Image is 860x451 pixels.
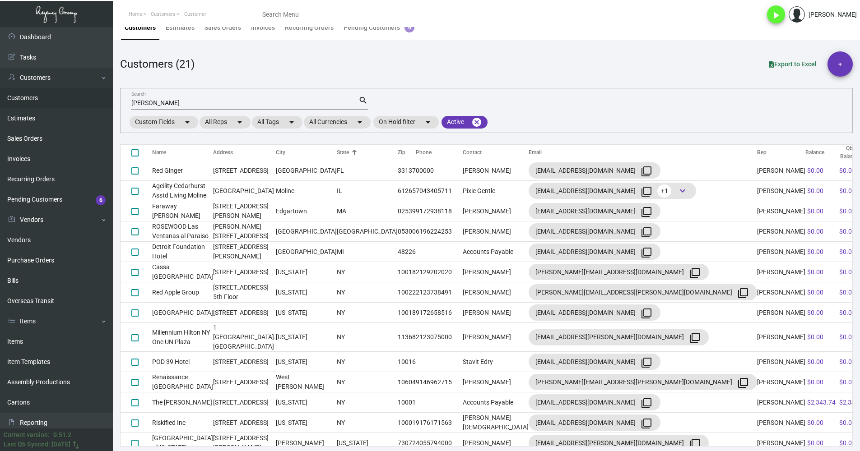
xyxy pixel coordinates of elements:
[807,419,823,426] span: $0.00
[416,282,463,303] td: 2123738491
[463,282,529,303] td: [PERSON_NAME]
[398,392,416,413] td: 10001
[213,161,276,181] td: [STREET_ADDRESS]
[416,201,463,221] td: 9172938118
[286,117,297,128] mat-icon: arrow_drop_down
[213,221,276,242] td: [PERSON_NAME][STREET_ADDRESS]
[463,392,529,413] td: Accounts Payable
[152,242,213,262] td: Detroit Foundation Hotel
[689,438,700,449] mat-icon: filter_none
[200,116,251,129] mat-chip: All Reps
[337,149,349,157] div: State
[252,116,302,129] mat-chip: All Tags
[762,56,824,72] button: Export to Excel
[276,372,337,392] td: West [PERSON_NAME]
[535,204,654,218] div: [EMAIL_ADDRESS][DOMAIN_NAME]
[807,207,823,215] span: $0.00
[276,149,337,157] div: City
[416,303,463,323] td: 9172658516
[213,303,276,323] td: [STREET_ADDRESS]
[358,95,368,106] mat-icon: search
[337,323,398,352] td: NY
[807,439,823,446] span: $0.00
[184,11,206,17] span: Customer
[757,303,805,323] td: [PERSON_NAME]
[398,352,416,372] td: 10016
[152,392,213,413] td: The [PERSON_NAME]
[757,282,805,303] td: [PERSON_NAME]
[337,413,398,433] td: NY
[807,289,823,296] span: $0.00
[838,51,842,77] span: +
[757,221,805,242] td: [PERSON_NAME]
[152,282,213,303] td: Red Apple Group
[130,116,198,129] mat-chip: Custom Fields
[767,5,785,23] button: play_arrow
[529,145,757,161] th: Email
[213,242,276,262] td: [STREET_ADDRESS][PERSON_NAME]
[398,413,416,433] td: 10001
[276,242,337,262] td: [GEOGRAPHIC_DATA]
[337,352,398,372] td: NY
[276,161,337,181] td: [GEOGRAPHIC_DATA]
[463,242,529,262] td: Accounts Payable
[641,166,652,177] mat-icon: filter_none
[213,181,276,201] td: [GEOGRAPHIC_DATA]
[641,398,652,409] mat-icon: filter_none
[337,161,398,181] td: FL
[757,149,805,157] div: Rep
[757,372,805,392] td: [PERSON_NAME]
[152,262,213,282] td: Cassa [GEOGRAPHIC_DATA]
[166,23,195,32] div: Estimates
[807,187,823,194] span: $0.00
[276,352,337,372] td: [US_STATE]
[677,185,688,196] span: keyboard_arrow_down
[398,149,416,157] div: Zip
[213,413,276,433] td: [STREET_ADDRESS]
[657,184,671,198] span: +1
[337,149,398,157] div: State
[463,303,529,323] td: [PERSON_NAME]
[213,149,233,157] div: Address
[416,161,463,181] td: 00000
[416,262,463,282] td: 2129202020
[213,392,276,413] td: [STREET_ADDRESS]
[152,303,213,323] td: [GEOGRAPHIC_DATA]
[535,265,702,279] div: [PERSON_NAME][EMAIL_ADDRESS][DOMAIN_NAME]
[807,378,823,386] span: $0.00
[152,181,213,201] td: Ageility Cedarhurst Asstd Living Moline
[641,227,652,238] mat-icon: filter_none
[276,392,337,413] td: [US_STATE]
[416,149,463,157] div: Phone
[276,149,285,157] div: City
[416,372,463,392] td: 9146962715
[641,247,652,258] mat-icon: filter_none
[463,372,529,392] td: [PERSON_NAME]
[213,352,276,372] td: [STREET_ADDRESS]
[535,436,702,450] div: [EMAIL_ADDRESS][PERSON_NAME][DOMAIN_NAME]
[337,221,398,242] td: [GEOGRAPHIC_DATA]
[535,163,654,178] div: [EMAIL_ADDRESS][DOMAIN_NAME]
[398,282,416,303] td: 10022
[152,149,213,157] div: Name
[4,440,70,449] div: Last Qb Synced: [DATE]
[398,221,416,242] td: 05300
[805,149,824,157] div: Balance
[53,430,71,440] div: 0.51.2
[757,149,767,157] div: Rep
[423,117,433,128] mat-icon: arrow_drop_down
[535,415,654,430] div: [EMAIL_ADDRESS][DOMAIN_NAME]
[416,181,463,201] td: 7043405711
[213,282,276,303] td: [STREET_ADDRESS] 5th Floor
[807,228,823,235] span: $0.00
[213,372,276,392] td: [STREET_ADDRESS]
[337,181,398,201] td: IL
[120,56,195,72] div: Customers (21)
[641,357,652,368] mat-icon: filter_none
[738,288,748,299] mat-icon: filter_none
[152,221,213,242] td: ROSEWOOD Las Ventanas al Paraiso
[757,201,805,221] td: [PERSON_NAME]
[337,242,398,262] td: MI
[771,10,781,21] i: play_arrow
[463,323,529,352] td: [PERSON_NAME]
